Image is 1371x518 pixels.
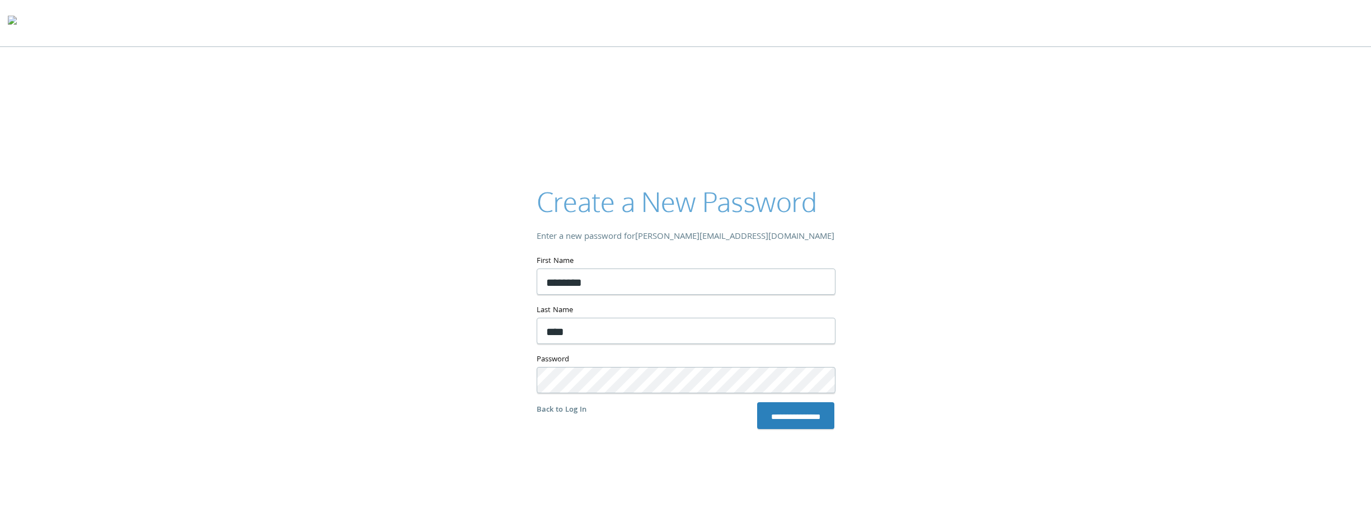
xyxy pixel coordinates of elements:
[8,12,17,34] img: todyl-logo-dark.svg
[537,353,834,367] label: Password
[537,404,586,416] a: Back to Log In
[537,183,834,220] h2: Create a New Password
[537,304,834,318] label: Last Name
[537,229,834,246] div: Enter a new password for [PERSON_NAME][EMAIL_ADDRESS][DOMAIN_NAME]
[537,255,834,269] label: First Name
